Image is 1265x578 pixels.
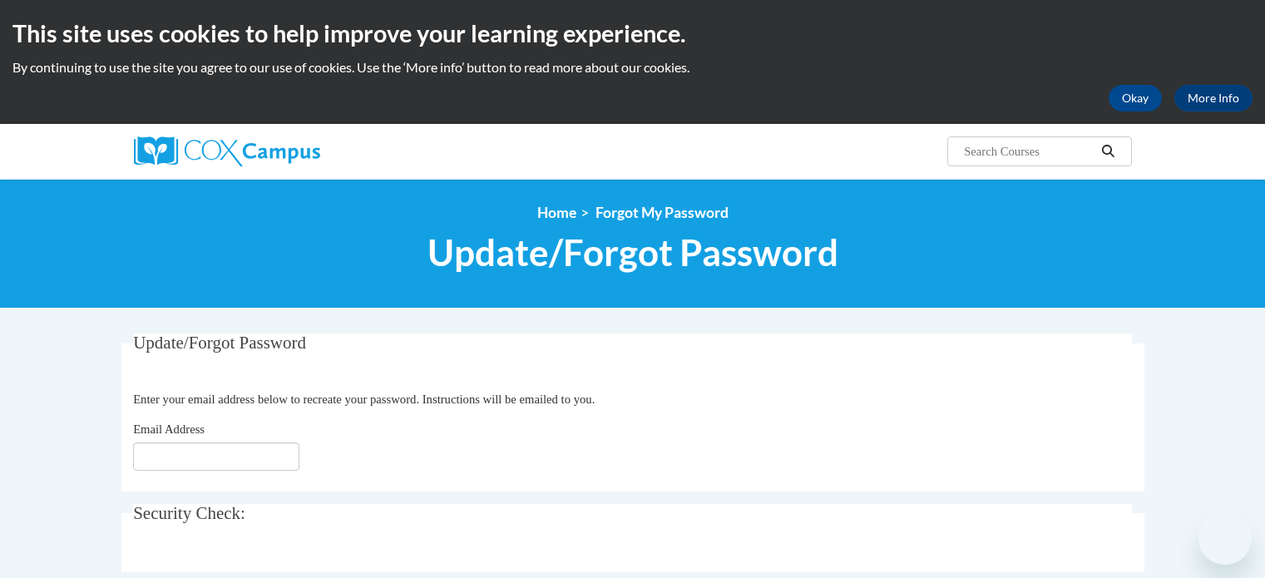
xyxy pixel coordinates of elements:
[537,204,576,221] a: Home
[134,136,450,166] a: Cox Campus
[12,17,1253,50] h2: This site uses cookies to help improve your learning experience.
[133,442,299,471] input: Email
[1198,511,1252,565] iframe: Button to launch messaging window
[133,393,595,406] span: Enter your email address below to recreate your password. Instructions will be emailed to you.
[12,58,1253,77] p: By continuing to use the site you agree to our use of cookies. Use the ‘More info’ button to read...
[1109,85,1162,111] button: Okay
[1174,85,1253,111] a: More Info
[133,333,306,353] span: Update/Forgot Password
[595,204,729,221] span: Forgot My Password
[134,136,320,166] img: Cox Campus
[133,422,205,436] span: Email Address
[962,141,1095,161] input: Search Courses
[427,230,838,274] span: Update/Forgot Password
[133,503,245,523] span: Security Check:
[1095,141,1120,161] button: Search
